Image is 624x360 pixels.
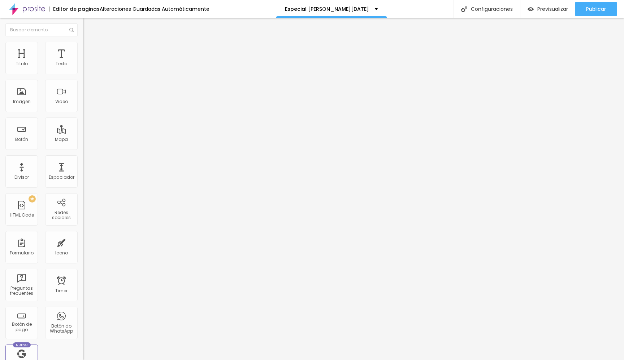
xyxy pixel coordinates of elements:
[47,210,75,221] div: Redes sociales
[520,2,575,16] button: Previsualizar
[586,6,606,12] span: Publicar
[83,18,624,360] iframe: Editor
[55,137,68,142] div: Mapa
[14,175,29,180] div: Divisor
[49,6,100,12] div: Editor de paginas
[16,61,28,66] div: Titulo
[55,99,68,104] div: Video
[56,61,67,66] div: Texto
[10,213,34,218] div: HTML Code
[100,6,209,12] div: Alteraciones Guardadas Automáticamente
[10,250,34,255] div: Formulario
[13,99,31,104] div: Imagen
[5,23,78,36] input: Buscar elemento
[285,6,369,12] p: Especial [PERSON_NAME][DATE]
[69,28,74,32] img: Icone
[55,250,68,255] div: Icono
[7,322,36,332] div: Botón de pago
[49,175,74,180] div: Espaciador
[537,6,568,12] span: Previsualizar
[55,288,68,293] div: Timer
[461,6,467,12] img: Icone
[575,2,617,16] button: Publicar
[7,286,36,296] div: Preguntas frecuentes
[528,6,534,12] img: view-1.svg
[47,324,75,334] div: Botón do WhatsApp
[13,342,31,347] div: Nuevo
[15,137,28,142] div: Botón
